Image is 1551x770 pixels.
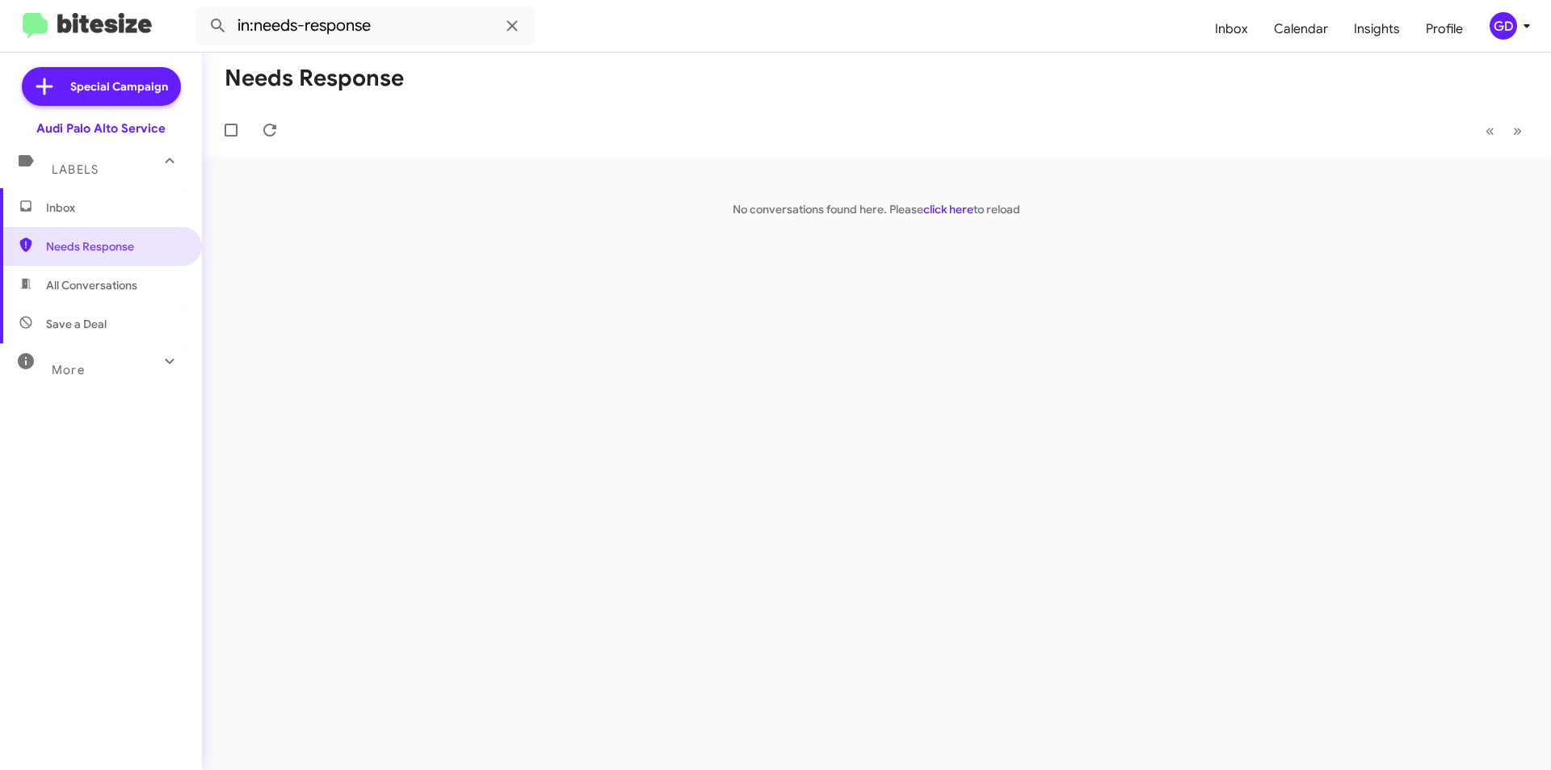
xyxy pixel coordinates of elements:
[1486,120,1494,141] span: «
[46,238,183,255] span: Needs Response
[46,316,107,332] span: Save a Deal
[70,78,168,95] span: Special Campaign
[1261,6,1341,53] a: Calendar
[1513,120,1522,141] span: »
[1503,114,1532,147] button: Next
[1490,12,1517,40] div: GD
[195,6,535,45] input: Search
[46,277,137,293] span: All Conversations
[46,200,183,216] span: Inbox
[1476,12,1533,40] button: GD
[202,201,1551,217] p: No conversations found here. Please to reload
[22,67,181,106] a: Special Campaign
[1477,114,1532,147] nav: Page navigation example
[1476,114,1504,147] button: Previous
[1413,6,1476,53] a: Profile
[36,120,166,137] div: Audi Palo Alto Service
[52,162,99,177] span: Labels
[225,65,404,91] h1: Needs Response
[1341,6,1413,53] a: Insights
[923,202,973,217] a: click here
[1202,6,1261,53] a: Inbox
[52,363,85,377] span: More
